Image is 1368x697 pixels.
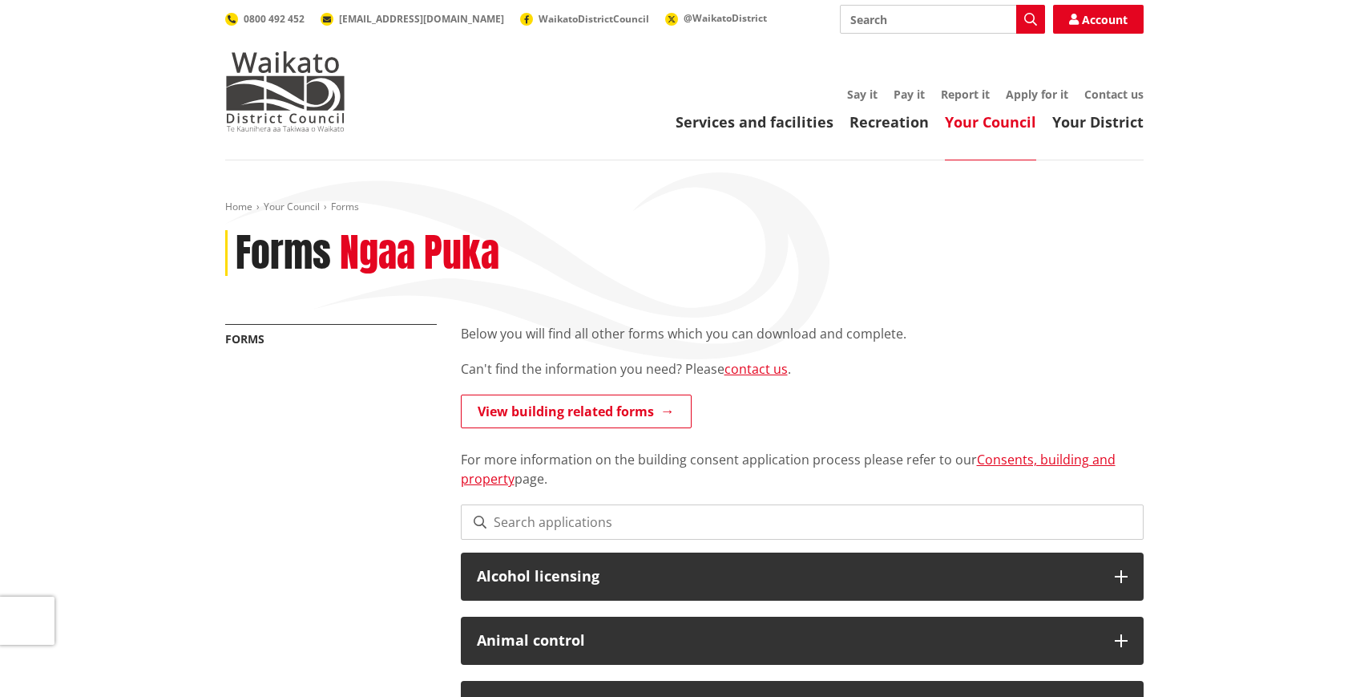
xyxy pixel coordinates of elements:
nav: breadcrumb [225,201,1144,214]
a: @WaikatoDistrict [665,11,767,25]
h1: Forms [236,230,331,277]
a: WaikatoDistrictCouncil [520,12,649,26]
a: Account [1053,5,1144,34]
span: Forms [331,200,359,213]
p: Can't find the information you need? Please . [461,359,1144,379]
a: Home [225,200,252,213]
span: @WaikatoDistrict [684,11,767,25]
p: Below you will find all other forms which you can download and complete. [461,324,1144,343]
h3: Animal control [477,633,1099,649]
a: Apply for it [1006,87,1068,102]
a: Your Council [945,112,1036,132]
a: Services and facilities [676,112,833,132]
span: [EMAIL_ADDRESS][DOMAIN_NAME] [339,12,504,26]
input: Search applications [461,505,1144,540]
a: Forms [225,331,264,346]
a: Your Council [264,200,320,213]
span: 0800 492 452 [244,12,305,26]
a: Pay it [894,87,925,102]
a: View building related forms [461,395,692,428]
a: 0800 492 452 [225,12,305,26]
a: Your District [1052,112,1144,132]
a: Say it [847,87,878,102]
h2: Ngaa Puka [340,230,499,277]
p: For more information on the building consent application process please refer to our page. [461,431,1144,488]
h3: Alcohol licensing [477,569,1099,585]
span: WaikatoDistrictCouncil [539,12,649,26]
a: [EMAIL_ADDRESS][DOMAIN_NAME] [321,12,504,26]
a: Consents, building and property [461,451,1116,488]
a: contact us [724,360,788,378]
input: Search input [840,5,1045,34]
a: Report it [941,87,990,102]
img: Waikato District Council - Te Kaunihera aa Takiwaa o Waikato [225,51,345,132]
a: Recreation [849,112,929,132]
a: Contact us [1084,87,1144,102]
